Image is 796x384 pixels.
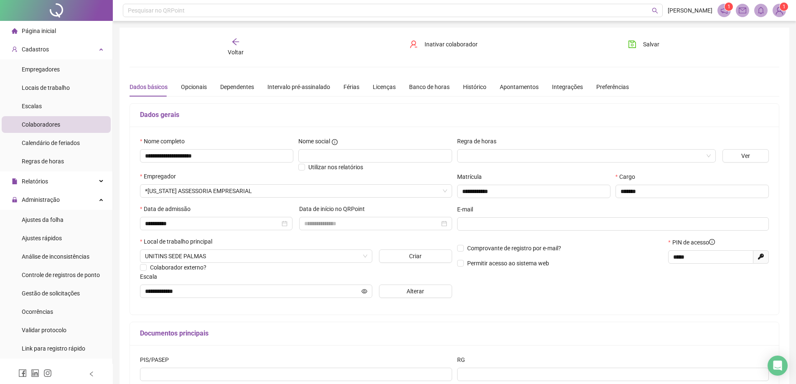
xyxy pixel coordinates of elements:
[727,4,730,10] span: 1
[622,38,666,51] button: Salvar
[130,82,168,92] div: Dados básicos
[652,8,658,14] span: search
[780,3,788,11] sup: Atualize o seu contato no menu Meus Dados
[379,285,452,298] button: Alterar
[140,110,769,120] h5: Dados gerais
[181,82,207,92] div: Opcionais
[145,185,447,197] span: *MONTANA ASSESSORIA EMPRESARIAL
[467,260,549,267] span: Permitir acesso ao sistema web
[22,327,66,333] span: Validar protocolo
[298,137,330,146] span: Nome social
[22,290,80,297] span: Gestão de solicitações
[722,149,769,163] button: Ver
[22,158,64,165] span: Regras de horas
[89,371,94,377] span: left
[140,355,174,364] label: PIS/PASEP
[615,172,641,181] label: Cargo
[22,66,60,73] span: Empregadores
[22,140,80,146] span: Calendário de feriados
[31,369,39,377] span: linkedin
[22,103,42,109] span: Escalas
[150,264,206,271] span: Colaborador externo?
[12,197,18,203] span: lock
[22,345,85,352] span: Link para registro rápido
[140,204,196,214] label: Data de admissão
[668,6,712,15] span: [PERSON_NAME]
[720,7,728,14] span: notification
[299,204,370,214] label: Data de início no QRPoint
[457,137,502,146] label: Regra de horas
[220,82,254,92] div: Dependentes
[361,288,367,294] span: eye
[22,308,53,315] span: Ocorrências
[140,328,769,338] h5: Documentos principais
[672,238,715,247] span: PIN de acesso
[403,38,484,51] button: Inativar colaborador
[332,139,338,145] span: info-circle
[552,82,583,92] div: Integrações
[228,49,244,56] span: Voltar
[22,84,70,91] span: Locais de trabalho
[757,7,765,14] span: bell
[500,82,539,92] div: Apontamentos
[409,82,450,92] div: Banco de horas
[596,82,629,92] div: Preferências
[425,40,478,49] span: Inativar colaborador
[22,46,49,53] span: Cadastros
[43,369,52,377] span: instagram
[379,249,452,263] button: Criar
[22,28,56,34] span: Página inicial
[628,40,636,48] span: save
[409,40,418,48] span: user-delete
[725,3,733,11] sup: 1
[22,121,60,128] span: Colaboradores
[741,151,750,160] span: Ver
[12,178,18,184] span: file
[768,356,788,376] div: Open Intercom Messenger
[783,4,786,10] span: 1
[467,245,561,252] span: Comprovante de registro por e-mail?
[12,28,18,34] span: home
[12,46,18,52] span: user-add
[22,216,64,223] span: Ajustes da folha
[22,178,48,185] span: Relatórios
[457,172,487,181] label: Matrícula
[643,40,659,49] span: Salvar
[145,250,367,262] span: UNITINS SEDE PALMAS
[22,235,62,242] span: Ajustes rápidos
[457,205,478,214] label: E-mail
[140,137,190,146] label: Nome completo
[140,237,218,246] label: Local de trabalho principal
[22,253,89,260] span: Análise de inconsistências
[267,82,330,92] div: Intervalo pré-assinalado
[140,172,181,181] label: Empregador
[22,272,100,278] span: Controle de registros de ponto
[773,4,786,17] img: 91023
[22,196,60,203] span: Administração
[407,287,424,296] span: Alterar
[343,82,359,92] div: Férias
[373,82,396,92] div: Licenças
[409,252,422,261] span: Criar
[463,82,486,92] div: Histórico
[140,272,163,281] label: Escala
[709,239,715,245] span: info-circle
[457,355,470,364] label: RG
[18,369,27,377] span: facebook
[739,7,746,14] span: mail
[308,164,363,170] span: Utilizar nos relatórios
[231,38,240,46] span: arrow-left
